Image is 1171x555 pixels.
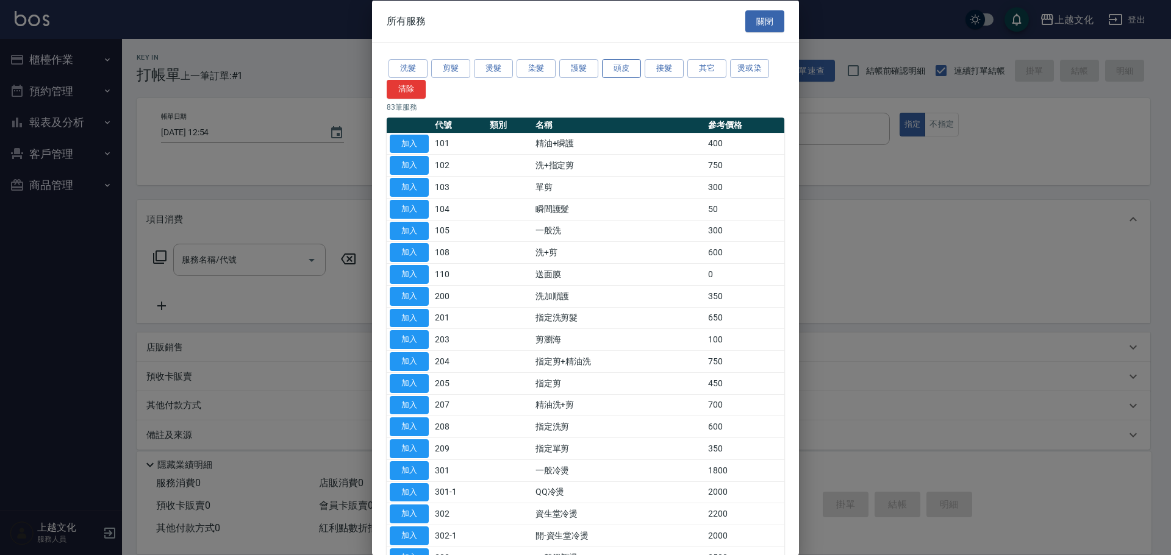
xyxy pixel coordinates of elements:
td: 1800 [705,459,784,481]
td: 201 [432,307,487,329]
button: 其它 [687,59,726,78]
td: 瞬間護髮 [532,198,706,220]
button: 洗髮 [389,59,428,78]
td: 資生堂冷燙 [532,503,706,525]
td: 單剪 [532,176,706,198]
td: 洗+指定剪 [532,154,706,176]
th: 名稱 [532,117,706,133]
button: 加入 [390,265,429,284]
button: 加入 [390,461,429,479]
button: 剪髮 [431,59,470,78]
th: 參考價格 [705,117,784,133]
td: 650 [705,307,784,329]
td: 50 [705,198,784,220]
td: 203 [432,328,487,350]
button: 加入 [390,395,429,414]
td: 208 [432,415,487,437]
button: 加入 [390,504,429,523]
button: 燙髮 [474,59,513,78]
button: 頭皮 [602,59,641,78]
td: 104 [432,198,487,220]
th: 類別 [487,117,532,133]
button: 加入 [390,156,429,175]
td: 400 [705,133,784,155]
th: 代號 [432,117,487,133]
td: 750 [705,350,784,372]
td: 一般冷燙 [532,459,706,481]
td: 302 [432,503,487,525]
td: 302-1 [432,525,487,546]
td: 301-1 [432,481,487,503]
button: 加入 [390,199,429,218]
td: 指定剪 [532,372,706,394]
td: 207 [432,394,487,416]
button: 加入 [390,178,429,197]
td: 103 [432,176,487,198]
td: 205 [432,372,487,394]
td: 700 [705,394,784,416]
button: 加入 [390,221,429,240]
td: 101 [432,133,487,155]
button: 加入 [390,308,429,327]
td: 洗+剪 [532,241,706,263]
td: 105 [432,220,487,242]
td: 2200 [705,503,784,525]
td: 209 [432,437,487,459]
button: 關閉 [745,10,784,32]
td: 204 [432,350,487,372]
td: 750 [705,154,784,176]
button: 加入 [390,373,429,392]
td: 送面膜 [532,263,706,285]
td: 110 [432,263,487,285]
button: 加入 [390,286,429,305]
td: 開-資生堂冷燙 [532,525,706,546]
td: 450 [705,372,784,394]
button: 加入 [390,526,429,545]
button: 燙或染 [730,59,769,78]
td: 2000 [705,481,784,503]
td: QQ冷燙 [532,481,706,503]
button: 護髮 [559,59,598,78]
td: 指定洗剪髮 [532,307,706,329]
button: 加入 [390,352,429,371]
button: 加入 [390,330,429,349]
button: 加入 [390,417,429,436]
button: 接髮 [645,59,684,78]
button: 加入 [390,243,429,262]
td: 600 [705,415,784,437]
button: 加入 [390,439,429,458]
td: 600 [705,241,784,263]
td: 一般洗 [532,220,706,242]
td: 洗加順護 [532,285,706,307]
td: 精油+瞬護 [532,133,706,155]
td: 350 [705,285,784,307]
button: 加入 [390,134,429,153]
td: 350 [705,437,784,459]
td: 指定剪+精油洗 [532,350,706,372]
td: 300 [705,176,784,198]
td: 0 [705,263,784,285]
button: 染髮 [517,59,556,78]
td: 108 [432,241,487,263]
span: 所有服務 [387,15,426,27]
td: 301 [432,459,487,481]
td: 300 [705,220,784,242]
td: 指定單剪 [532,437,706,459]
button: 清除 [387,79,426,98]
td: 指定洗剪 [532,415,706,437]
td: 2000 [705,525,784,546]
td: 精油洗+剪 [532,394,706,416]
button: 加入 [390,483,429,501]
td: 剪瀏海 [532,328,706,350]
td: 100 [705,328,784,350]
td: 200 [432,285,487,307]
td: 102 [432,154,487,176]
p: 83 筆服務 [387,101,784,112]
